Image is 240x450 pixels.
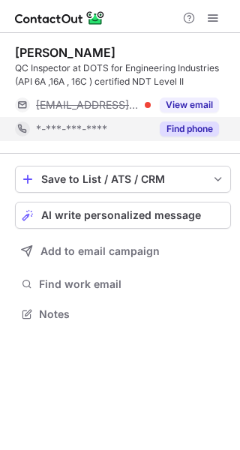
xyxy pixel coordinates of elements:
[41,209,201,221] span: AI write personalized message
[36,98,139,112] span: [EMAIL_ADDRESS][DOMAIN_NAME]
[15,202,231,229] button: AI write personalized message
[41,173,205,185] div: Save to List / ATS / CRM
[15,238,231,265] button: Add to email campaign
[15,61,231,88] div: QC Inspector at DOTS for Engineering Industries (API 6A ,16A , 16C ) certified NDT Level II
[39,277,225,291] span: Find work email
[160,121,219,136] button: Reveal Button
[15,274,231,295] button: Find work email
[15,45,115,60] div: [PERSON_NAME]
[40,245,160,257] span: Add to email campaign
[15,304,231,325] button: Notes
[160,97,219,112] button: Reveal Button
[15,166,231,193] button: save-profile-one-click
[39,307,225,321] span: Notes
[15,9,105,27] img: ContactOut v5.3.10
